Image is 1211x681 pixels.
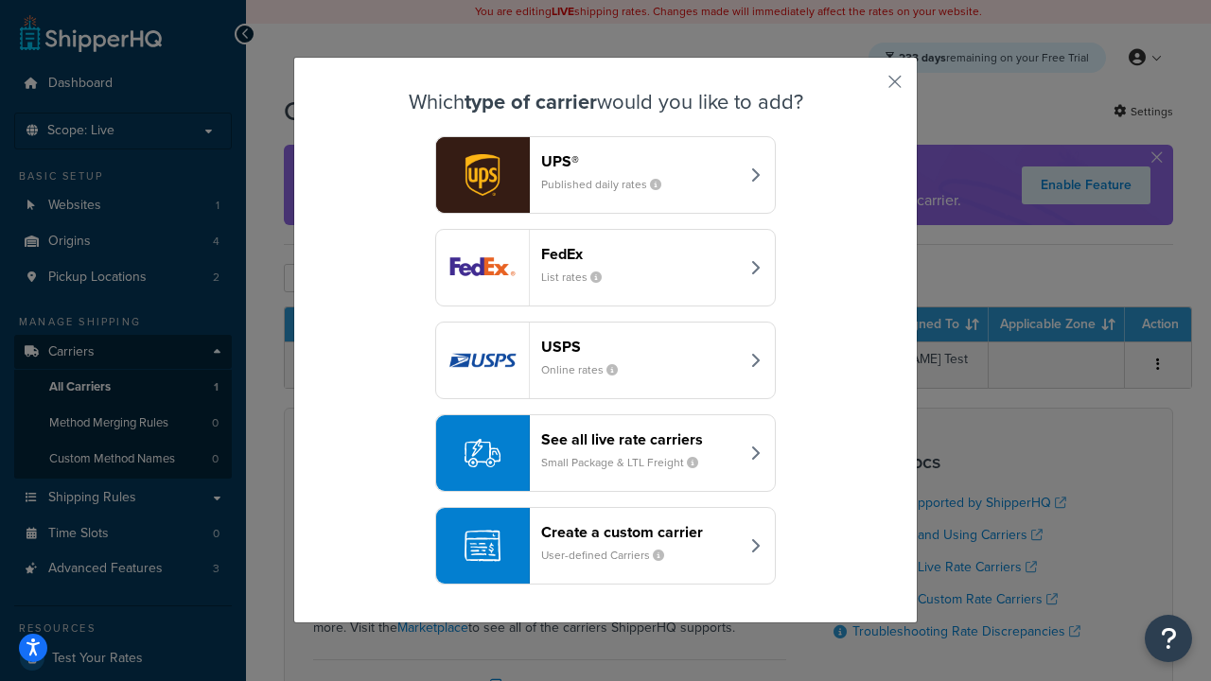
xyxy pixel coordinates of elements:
img: fedEx logo [436,230,529,306]
img: icon-carrier-custom-c93b8a24.svg [465,528,500,564]
header: UPS® [541,152,739,170]
button: Open Resource Center [1145,615,1192,662]
small: List rates [541,269,617,286]
button: usps logoUSPSOnline rates [435,322,776,399]
small: Small Package & LTL Freight [541,454,713,471]
button: See all live rate carriersSmall Package & LTL Freight [435,414,776,492]
header: Create a custom carrier [541,523,739,541]
img: icon-carrier-liverate-becf4550.svg [465,435,500,471]
h3: Which would you like to add? [342,91,869,113]
small: User-defined Carriers [541,547,679,564]
small: Online rates [541,361,633,378]
small: Published daily rates [541,176,676,193]
img: ups logo [436,137,529,213]
button: fedEx logoFedExList rates [435,229,776,306]
header: USPS [541,338,739,356]
button: ups logoUPS®Published daily rates [435,136,776,214]
strong: type of carrier [465,86,597,117]
button: Create a custom carrierUser-defined Carriers [435,507,776,585]
header: See all live rate carriers [541,430,739,448]
img: usps logo [436,323,529,398]
header: FedEx [541,245,739,263]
